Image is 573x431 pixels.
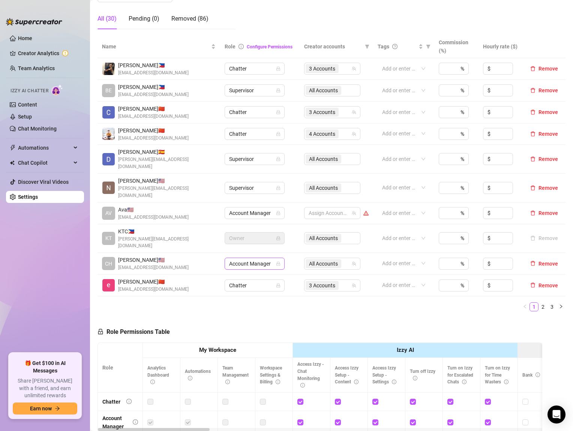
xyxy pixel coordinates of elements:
span: team [352,132,356,136]
strong: Izzy AI [397,347,414,353]
span: left [523,304,527,309]
img: Chat Copilot [10,160,15,165]
span: delete [530,66,535,71]
span: All Accounts [309,260,338,268]
span: Ava 🇺🇸 [118,206,189,214]
div: All (30) [97,14,117,23]
a: Content [18,102,37,108]
span: Tags [378,42,389,51]
span: [PERSON_NAME] 🇨🇳 [118,126,189,135]
span: Chatter [229,107,280,118]
span: delete [530,210,535,216]
span: 4 Accounts [306,129,339,138]
strong: My Workspace [199,347,236,353]
th: Hourly rate ($) [478,35,523,58]
li: Next Page [556,302,565,311]
span: lock [276,110,280,114]
span: lock [276,261,280,266]
button: Remove [527,64,561,73]
span: [PERSON_NAME][EMAIL_ADDRESS][DOMAIN_NAME] [118,156,216,170]
span: team [352,66,356,71]
span: Account Manager [229,207,280,219]
span: delete [530,156,535,162]
span: lock [276,283,280,288]
span: Izzy AI Chatter [10,87,48,95]
span: info-circle [150,380,155,384]
span: lock [276,88,280,93]
div: Removed (86) [171,14,208,23]
span: Access Izzy Setup - Content [335,365,358,385]
span: All Accounts [306,259,341,268]
span: [PERSON_NAME] 🇪🇸 [118,148,216,156]
span: AV [105,209,112,217]
span: Remove [538,282,558,288]
span: right [559,304,563,309]
span: Supervisor [229,153,280,165]
span: Supervisor [229,182,280,194]
img: Naomi Ochoa [102,182,115,194]
button: left [520,302,529,311]
span: filter [424,41,432,52]
span: lock [276,186,280,190]
th: Commission (%) [434,35,478,58]
button: Remove [527,209,561,218]
span: 4 Accounts [309,130,335,138]
a: 2 [539,303,547,311]
span: delete [530,261,535,266]
span: Analytics Dashboard [147,365,169,385]
button: Remove [527,86,561,95]
button: Remove [527,155,561,164]
button: Remove [527,259,561,268]
img: Jayson Roa [102,128,115,140]
button: Earn nowarrow-right [13,402,77,414]
button: Remove [527,183,561,192]
span: info-circle [276,380,280,384]
span: info-circle [126,399,132,404]
span: Role [225,44,235,50]
div: Open Intercom Messenger [547,405,565,423]
div: Account Manager [102,414,127,431]
span: Remove [538,210,558,216]
span: delete [530,282,535,288]
button: Remove [527,129,561,138]
li: 3 [547,302,556,311]
h5: Role Permissions Table [97,327,170,336]
span: [PERSON_NAME][EMAIL_ADDRESS][DOMAIN_NAME] [118,185,216,199]
span: CH [105,260,112,268]
span: thunderbolt [10,145,16,151]
span: Workspace Settings & Billing [260,365,282,385]
span: Chat Copilot [18,157,71,169]
span: Remove [538,131,558,137]
span: [PERSON_NAME] 🇨🇳 [118,278,189,286]
span: filter [365,44,369,49]
th: Name [97,35,220,58]
span: 3 Accounts [306,108,339,117]
span: Team Management [222,365,249,385]
img: logo-BBDzfeDw.svg [6,18,62,26]
span: Automations [185,369,211,381]
span: [EMAIL_ADDRESS][DOMAIN_NAME] [118,135,189,142]
span: info-circle [462,380,466,384]
span: Bank [522,372,540,378]
span: 3 Accounts [306,64,339,73]
span: info-circle [504,380,508,384]
span: 3 Accounts [309,281,335,290]
span: [PERSON_NAME][EMAIL_ADDRESS][DOMAIN_NAME] [118,236,216,250]
span: lock [276,66,280,71]
span: Name [102,42,210,51]
span: 3 Accounts [309,108,335,116]
span: lock [276,211,280,215]
span: 3 Accounts [309,65,335,73]
span: team [352,211,356,215]
li: 1 [529,302,538,311]
a: Configure Permissions [247,44,292,50]
a: Home [18,35,32,41]
span: info-circle [413,376,417,380]
span: Turn on Izzy for Escalated Chats [447,365,473,385]
span: info-circle [225,380,230,384]
span: lock [276,157,280,161]
span: Share [PERSON_NAME] with a friend, and earn unlimited rewards [13,377,77,399]
span: info-circle [392,380,396,384]
span: Access Izzy - Chat Monitoring [297,362,324,388]
span: [PERSON_NAME] 🇨🇳 [118,105,189,113]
